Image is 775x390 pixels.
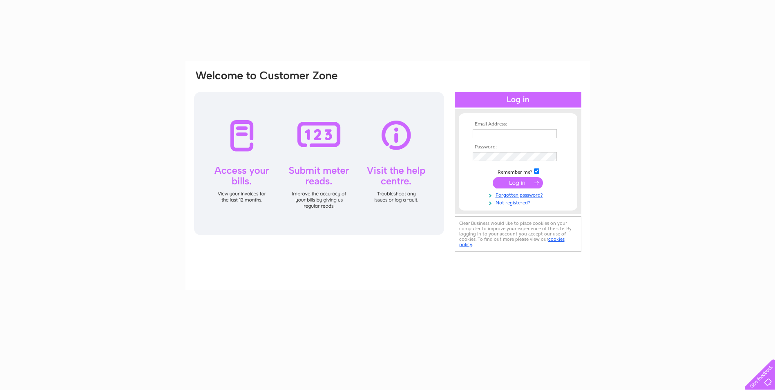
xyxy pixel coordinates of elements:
[455,216,581,252] div: Clear Business would like to place cookies on your computer to improve your experience of the sit...
[493,177,543,188] input: Submit
[473,191,565,198] a: Forgotten password?
[459,236,565,247] a: cookies policy
[471,144,565,150] th: Password:
[471,167,565,175] td: Remember me?
[473,198,565,206] a: Not registered?
[471,121,565,127] th: Email Address:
